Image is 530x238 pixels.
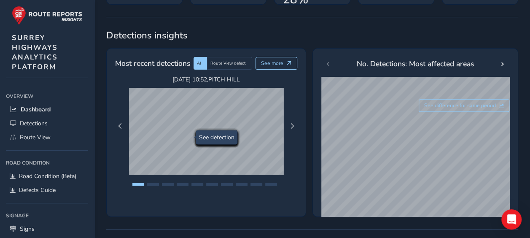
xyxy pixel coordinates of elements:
[250,183,262,186] button: Page 9
[419,99,510,112] button: See difference for same period
[162,183,174,186] button: Page 3
[191,183,203,186] button: Page 5
[261,60,283,67] span: See more
[256,57,297,70] button: See more
[6,103,88,116] a: Dashboard
[286,120,298,132] button: Next Page
[19,172,76,180] span: Road Condition (Beta)
[197,60,201,66] span: AI
[6,183,88,197] a: Defects Guide
[19,186,56,194] span: Defects Guide
[206,183,218,186] button: Page 6
[132,183,144,186] button: Page 1
[6,209,88,222] div: Signage
[6,116,88,130] a: Detections
[221,183,233,186] button: Page 7
[20,133,51,141] span: Route View
[147,183,159,186] button: Page 2
[6,90,88,103] div: Overview
[6,130,88,144] a: Route View
[424,102,496,109] span: See difference for same period
[21,105,51,114] span: Dashboard
[12,33,58,72] span: SURREY HIGHWAYS ANALYTICS PLATFORM
[114,120,126,132] button: Previous Page
[106,29,518,42] span: Detections insights
[20,225,35,233] span: Signs
[177,183,188,186] button: Page 4
[12,6,82,25] img: rr logo
[115,58,190,69] span: Most recent detections
[501,209,522,230] div: Open Intercom Messenger
[6,169,88,183] a: Road Condition (Beta)
[210,60,246,66] span: Route View defect
[20,119,48,127] span: Detections
[129,76,283,84] span: [DATE] 10:52 , PITCH HILL
[207,57,252,70] div: Route View defect
[236,183,248,186] button: Page 8
[265,183,277,186] button: Page 10
[6,222,88,236] a: Signs
[6,157,88,169] div: Road Condition
[357,58,474,69] span: No. Detections: Most affected areas
[194,57,207,70] div: AI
